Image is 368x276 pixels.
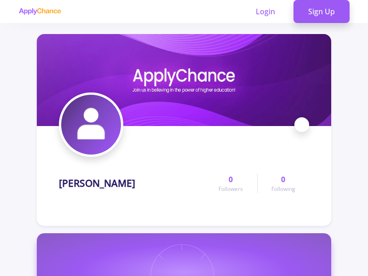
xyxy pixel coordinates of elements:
span: Followers [218,185,243,193]
span: 0 [229,174,233,185]
a: 0Following [257,174,309,193]
img: mina sedighicover image [37,34,331,126]
h1: [PERSON_NAME] [59,178,135,189]
a: 0Followers [205,174,257,193]
span: Following [271,185,295,193]
img: applychance logo text only [18,8,61,15]
img: mina sedighiavatar [61,95,121,155]
span: 0 [281,174,285,185]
